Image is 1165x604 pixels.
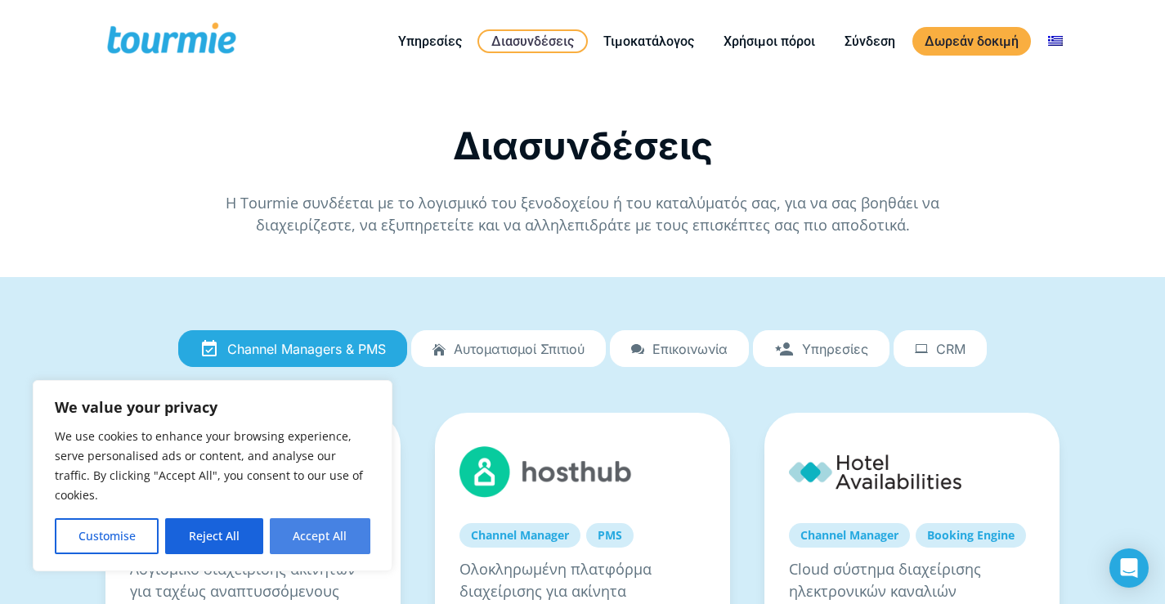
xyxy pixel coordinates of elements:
p: We use cookies to enhance your browsing experience, serve personalised ads or content, and analys... [55,427,370,505]
span: Διασυνδέσεις [453,123,713,168]
a: Αυτοματισμοί Σπιτιού [411,330,606,368]
span: Υπηρεσίες [802,342,868,356]
button: Reject All [165,518,262,554]
a: Υπηρεσίες [753,330,889,368]
span: CRM [936,342,966,356]
a: Channel Manager [789,523,910,548]
a: Σύνδεση [832,31,907,51]
a: Χρήσιμοι πόροι [711,31,827,51]
a: Channel Managers & PMS [178,330,407,368]
span: Channel Managers & PMS [227,342,386,356]
button: Accept All [270,518,370,554]
div: Open Intercom Messenger [1109,548,1149,588]
a: Υπηρεσίες [386,31,474,51]
a: Channel Manager [459,523,580,548]
a: Διασυνδέσεις [477,29,588,53]
span: Η Tourmie συνδέεται με το λογισμικό του ξενοδοχείου ή του καταλύματός σας, για να σας βοηθάει να ... [226,193,939,235]
a: Δωρεάν δοκιμή [912,27,1031,56]
button: Customise [55,518,159,554]
a: CRM [894,330,987,368]
p: We value your privacy [55,397,370,417]
a: Τιμοκατάλογος [591,31,706,51]
span: Αυτοματισμοί Σπιτιού [454,342,585,356]
a: Επικοινωνία [610,330,749,368]
span: Επικοινωνία [652,342,728,356]
a: PMS [586,523,634,548]
a: Booking Engine [916,523,1026,548]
